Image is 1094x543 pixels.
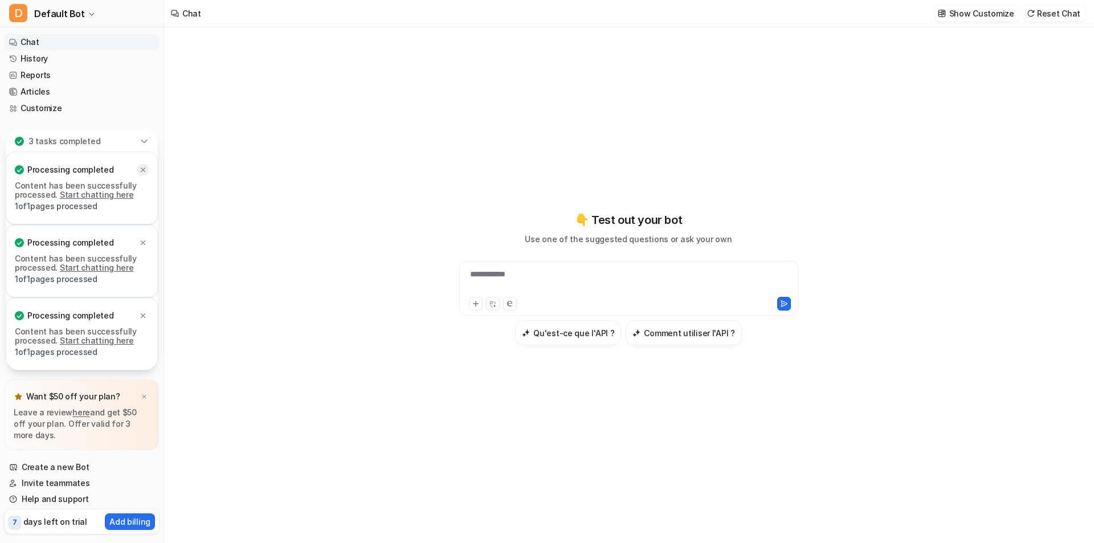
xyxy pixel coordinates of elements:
img: Profile image for Amogh [23,18,46,41]
img: Profile image for Katelin [44,18,67,41]
a: Start chatting here [60,263,134,272]
button: Reset Chat [1023,5,1085,22]
span: D [9,4,27,22]
div: Envoyez-nous un message [11,153,217,185]
button: Show Customize [934,5,1019,22]
a: Chat [5,34,159,50]
img: reset [1027,9,1035,18]
img: customize [938,9,946,18]
a: Help and support [5,491,159,507]
p: 1 of 1 pages processed [15,348,149,357]
span: Accueil [41,384,74,392]
a: Articles [5,84,159,100]
p: Processing completed [27,310,113,321]
img: Profile image for eesel [66,18,89,41]
img: Qu'est-ce que l'API ? [522,329,530,337]
div: Fermer [196,18,217,39]
p: Leave a review and get $50 off your plan. Offer valid for 3 more days. [14,407,150,441]
a: Reports [5,67,159,83]
button: Add billing [105,513,155,530]
p: Content has been successfully processed. [15,327,149,345]
img: x [141,393,148,401]
p: Add billing [109,516,150,528]
p: Show Customize [949,7,1014,19]
p: 1 of 1 pages processed [15,275,149,284]
div: Chat [182,7,201,19]
button: Qu'est-ce que l'API ?Qu'est-ce que l'API ? [515,320,621,345]
h3: Qu'est-ce que l'API ? [533,327,614,339]
p: Comment pouvons-nous vous aider ? [23,100,205,139]
p: Content has been successfully processed. [15,181,149,199]
div: Envoyez-nous un message [23,163,190,175]
p: Bonjour there 👋 [23,81,205,100]
a: Create a new Bot [5,459,159,475]
a: here [72,407,90,417]
a: Start chatting here [60,190,134,199]
button: Conversations [114,356,228,401]
p: Processing completed [27,237,113,248]
a: History [5,51,159,67]
p: Use one of the suggested questions or ask your own [525,233,732,245]
a: Customize [5,100,159,116]
img: Comment utiliser l'API ? [632,329,640,337]
a: Start chatting here [60,336,134,345]
button: Comment utiliser l'API ?Comment utiliser l'API ? [626,320,741,345]
p: 👇 Test out your bot [575,211,682,228]
p: 3 tasks completed [28,135,100,147]
span: Conversations [142,384,199,392]
img: star [14,392,23,401]
p: 1 of 1 pages processed [15,202,149,211]
span: Default Bot [34,6,85,22]
p: Content has been successfully processed. [15,254,149,272]
p: 7 [13,517,17,528]
h3: Comment utiliser l'API ? [644,327,734,339]
a: Invite teammates [5,475,159,491]
p: days left on trial [23,516,87,528]
p: Want $50 off your plan? [26,391,120,402]
p: Processing completed [27,164,113,175]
